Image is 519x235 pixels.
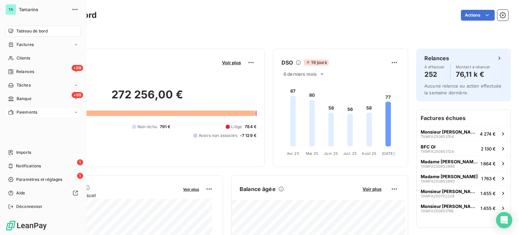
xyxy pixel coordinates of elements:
[16,190,25,196] span: Aide
[481,176,496,181] span: 1 763 €
[480,161,496,166] span: 1 864 €
[283,71,317,77] span: 6 derniers mois
[461,10,495,21] button: Actions
[421,209,453,213] span: TAMFA250651796
[456,65,490,69] span: Montant à relancer
[16,204,42,210] span: Déconnexion
[363,186,381,192] span: Voir plus
[17,55,30,61] span: Clients
[245,124,256,130] span: 784 €
[343,151,357,156] tspan: Juil. 25
[480,206,496,211] span: 1 455 €
[304,60,328,66] span: 19 jours
[421,144,436,149] span: BFC OI
[287,151,299,156] tspan: Avr. 25
[17,109,37,115] span: Paiements
[424,83,501,95] span: Aucune relance ou action effectuée la semaine dernière.
[220,60,243,66] button: Voir plus
[138,124,157,130] span: Non-échu
[72,65,83,71] span: +99
[421,204,478,209] span: Monsieur [PERSON_NAME]
[17,42,34,48] span: Factures
[38,192,178,199] span: Chiffre d'affaires mensuel
[16,69,34,75] span: Relances
[19,7,68,12] span: Tamarins
[480,191,496,196] span: 1 455 €
[424,65,445,69] span: À effectuer
[222,60,241,65] span: Voir plus
[417,110,511,126] h6: Factures échues
[417,201,511,215] button: Monsieur [PERSON_NAME]TAMFA2506517961 455 €
[417,156,511,171] button: Madame [PERSON_NAME] [PERSON_NAME]TAMFA2508528881 864 €
[199,133,237,139] span: Avoirs non associés
[421,179,455,183] span: TAMFA250852860
[417,186,511,201] button: Monsieur [PERSON_NAME]TAMFA2507523281 455 €
[16,177,62,183] span: Paramètres et réglages
[16,163,41,169] span: Notifications
[421,159,478,164] span: Madame [PERSON_NAME] [PERSON_NAME]
[424,69,445,80] h4: 252
[456,69,490,80] h4: 76,11 k €
[481,146,496,151] span: 2 130 €
[421,194,454,198] span: TAMFA250752328
[382,151,395,156] tspan: [DATE]
[5,4,16,15] div: TA
[421,189,478,194] span: Monsieur [PERSON_NAME]
[480,131,496,137] span: 4 274 €
[421,174,478,179] span: Madame [PERSON_NAME]
[160,124,171,130] span: 791 €
[417,126,511,141] button: Monsieur [PERSON_NAME] [PERSON_NAME]TAMFA2508531544 274 €
[417,171,511,186] button: Madame [PERSON_NAME]TAMFA2508528601 763 €
[240,133,256,139] span: -7 129 €
[231,124,242,130] span: Litige
[240,185,276,193] h6: Balance âgée
[417,141,511,156] button: BFC OITAMFA2508531242 130 €
[281,58,293,67] h6: DSO
[17,96,31,102] span: Banque
[324,151,338,156] tspan: Juin 25
[421,164,455,168] span: TAMFA250852888
[181,186,201,192] button: Voir plus
[421,149,454,154] span: TAMFA250853124
[183,187,199,192] span: Voir plus
[72,92,83,98] span: +99
[424,54,449,62] h6: Relances
[421,129,477,135] span: Monsieur [PERSON_NAME] [PERSON_NAME]
[5,220,47,231] img: Logo LeanPay
[306,151,318,156] tspan: Mai 25
[362,151,376,156] tspan: Août 25
[361,186,384,192] button: Voir plus
[496,212,512,228] div: Open Intercom Messenger
[421,135,454,139] span: TAMFA250853154
[16,149,31,156] span: Imports
[77,173,83,179] span: 1
[17,82,31,88] span: Tâches
[77,159,83,165] span: 1
[38,88,256,108] h2: 272 256,00 €
[16,28,48,34] span: Tableau de bord
[5,188,81,198] a: Aide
